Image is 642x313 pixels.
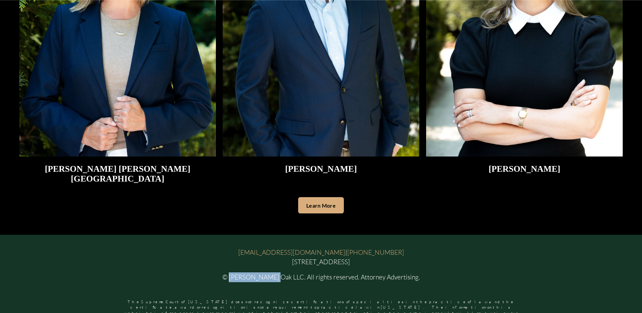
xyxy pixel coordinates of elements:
a: Learn More [298,197,344,213]
h2: [PERSON_NAME] [426,164,623,174]
p: | [STREET_ADDRESS] [118,248,524,267]
a: [EMAIL_ADDRESS][DOMAIN_NAME] [238,248,345,257]
p: © [PERSON_NAME] Oak LLC. All rights reserved. Attorney Advertising. [118,272,524,282]
h2: [PERSON_NAME] [223,164,419,174]
h2: [PERSON_NAME] [PERSON_NAME][GEOGRAPHIC_DATA] [19,164,216,184]
a: [PHONE_NUMBER] [347,248,404,257]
